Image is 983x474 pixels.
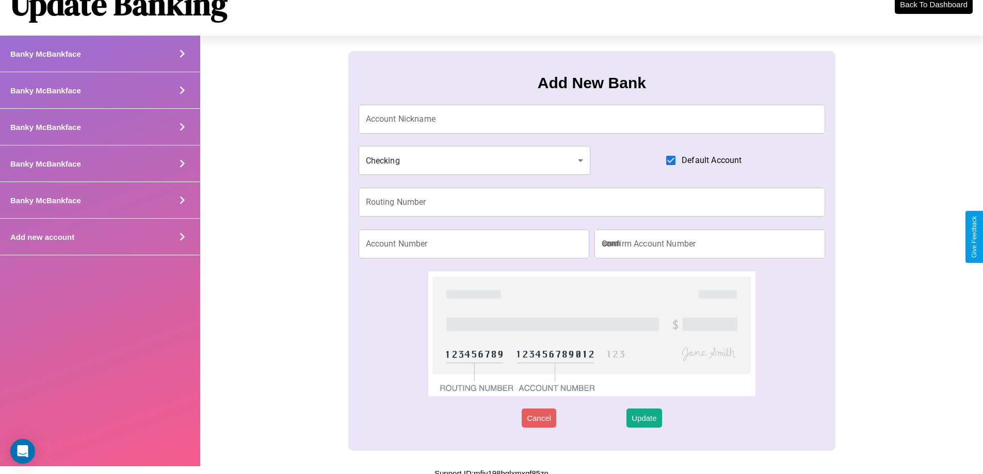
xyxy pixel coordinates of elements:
h3: Add New Bank [538,74,646,92]
h4: Banky McBankface [10,86,81,95]
h4: Banky McBankface [10,159,81,168]
span: Default Account [682,154,742,167]
div: Checking [359,146,591,175]
h4: Banky McBankface [10,50,81,58]
h4: Add new account [10,233,74,241]
img: check [428,271,755,396]
button: Cancel [522,408,556,428]
div: Open Intercom Messenger [10,439,35,464]
h4: Banky McBankface [10,196,81,205]
h4: Banky McBankface [10,123,81,132]
button: Update [626,408,662,428]
div: Give Feedback [971,216,978,258]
